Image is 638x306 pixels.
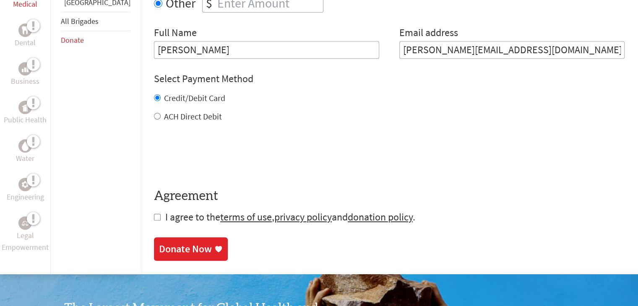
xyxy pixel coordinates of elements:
div: Public Health [18,101,32,114]
input: Your Email [399,41,625,59]
a: All Brigades [61,16,99,26]
li: Donate [61,31,130,49]
span: I agree to the , and . [165,210,415,223]
a: terms of use [220,210,272,223]
p: Dental [15,37,36,49]
div: Legal Empowerment [18,216,32,230]
div: Donate Now [159,242,212,256]
label: Email address [399,26,458,41]
input: Enter Full Name [154,41,379,59]
label: Full Name [154,26,197,41]
a: EngineeringEngineering [7,178,44,203]
p: Engineering [7,191,44,203]
img: Business [22,65,29,72]
img: Legal Empowerment [22,220,29,226]
p: Business [11,75,39,87]
p: Legal Empowerment [2,230,49,253]
a: DentalDental [15,23,36,49]
a: WaterWater [16,139,34,164]
a: privacy policy [274,210,332,223]
div: Engineering [18,178,32,191]
iframe: reCAPTCHA [154,139,281,172]
h4: Select Payment Method [154,72,625,86]
a: Public HealthPublic Health [4,101,47,126]
li: All Brigades [61,12,130,31]
div: Water [18,139,32,153]
p: Public Health [4,114,47,126]
img: Dental [22,26,29,34]
img: Water [22,141,29,151]
img: Public Health [22,103,29,112]
a: BusinessBusiness [11,62,39,87]
p: Water [16,153,34,164]
a: Donate Now [154,237,228,261]
label: ACH Direct Debit [164,111,222,122]
img: Engineering [22,181,29,188]
h4: Agreement [154,189,625,204]
a: donation policy [348,210,413,223]
label: Credit/Debit Card [164,93,225,103]
div: Dental [18,23,32,37]
div: Business [18,62,32,75]
a: Legal EmpowermentLegal Empowerment [2,216,49,253]
a: Donate [61,35,84,45]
